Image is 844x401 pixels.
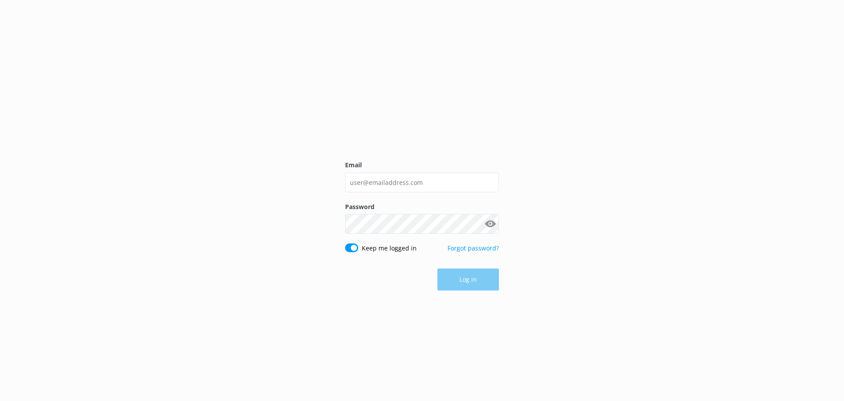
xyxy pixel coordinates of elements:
label: Password [345,202,499,212]
input: user@emailaddress.com [345,173,499,192]
label: Email [345,160,499,170]
button: Show password [481,215,499,233]
label: Keep me logged in [362,243,417,253]
a: Forgot password? [447,244,499,252]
